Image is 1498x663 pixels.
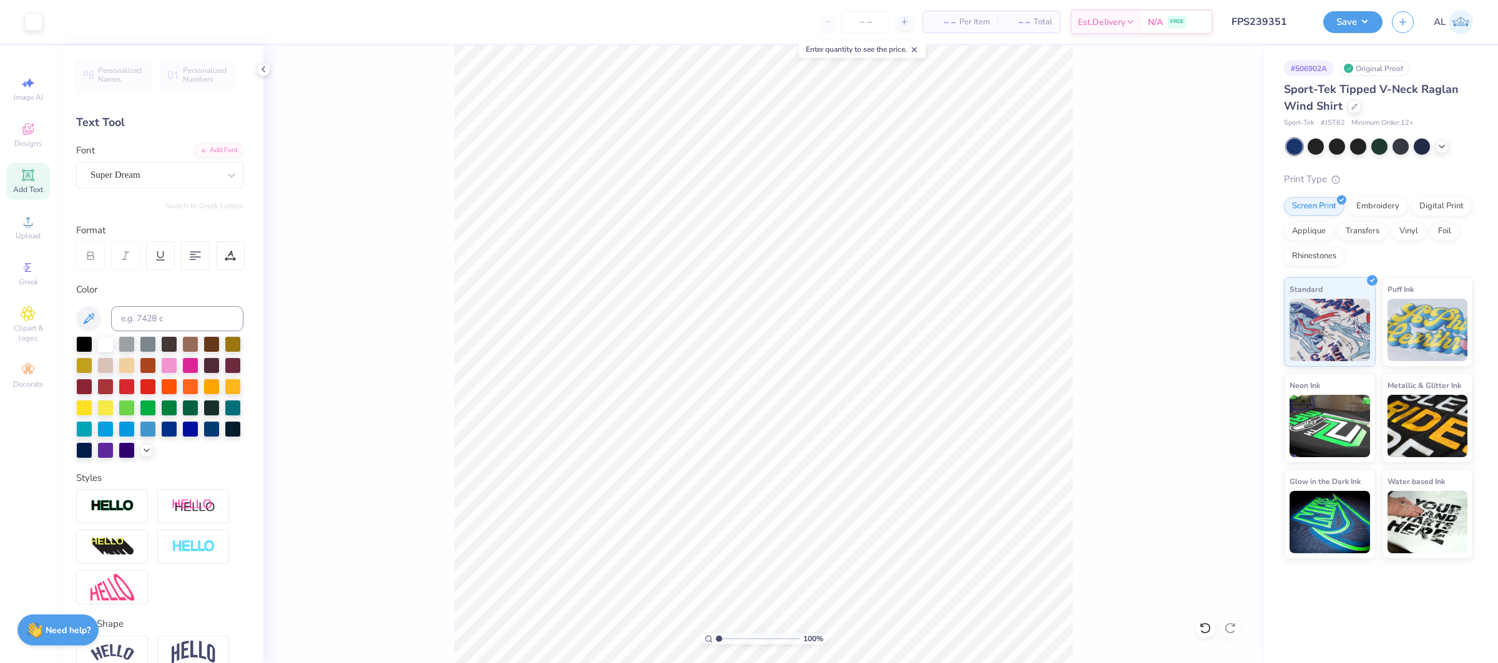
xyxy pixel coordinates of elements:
[1321,118,1345,128] span: # JST62
[14,138,42,148] span: Designs
[111,306,243,331] input: e.g. 7428 c
[1148,16,1163,29] span: N/A
[1290,379,1320,392] span: Neon Ink
[1284,222,1334,241] div: Applique
[1323,11,1383,33] button: Save
[98,66,142,84] span: Personalized Names
[1388,475,1445,488] span: Water based Ink
[1078,16,1125,29] span: Est. Delivery
[183,66,227,84] span: Personalized Numbers
[91,499,134,513] img: Stroke
[1391,222,1426,241] div: Vinyl
[1222,9,1314,34] input: Untitled Design
[14,92,43,102] span: Image AI
[1005,16,1030,29] span: – –
[1434,10,1473,34] a: AL
[959,16,990,29] span: Per Item
[76,114,243,131] div: Text Tool
[1348,197,1407,216] div: Embroidery
[1351,118,1414,128] span: Minimum Order: 12 +
[1170,17,1183,26] span: FREE
[1388,491,1468,553] img: Water based Ink
[1284,247,1344,266] div: Rhinestones
[13,379,43,389] span: Decorate
[194,143,243,158] div: Add Font
[172,540,215,554] img: Negative Space
[1284,60,1334,76] div: # 506902A
[803,633,823,644] span: 100 %
[1290,283,1323,296] span: Standard
[76,223,245,238] div: Format
[165,201,243,211] button: Switch to Greek Letters
[931,16,956,29] span: – –
[172,498,215,514] img: Shadow
[799,41,926,58] div: Enter quantity to see the price.
[1284,118,1314,128] span: Sport-Tek
[1411,197,1472,216] div: Digital Print
[76,617,243,631] div: Text Shape
[1388,379,1461,392] span: Metallic & Glitter Ink
[1290,299,1370,361] img: Standard
[1388,299,1468,361] img: Puff Ink
[1034,16,1052,29] span: Total
[91,644,134,661] img: Arc
[16,231,41,241] span: Upload
[13,185,43,195] span: Add Text
[76,283,243,297] div: Color
[76,143,95,158] label: Font
[19,277,38,287] span: Greek
[1284,82,1459,114] span: Sport-Tek Tipped V-Neck Raglan Wind Shirt
[46,624,91,636] strong: Need help?
[1338,222,1388,241] div: Transfers
[91,574,134,601] img: Free Distort
[1284,172,1473,186] div: Print Type
[1388,395,1468,457] img: Metallic & Glitter Ink
[1388,283,1414,296] span: Puff Ink
[76,471,243,485] div: Styles
[1284,197,1344,216] div: Screen Print
[841,11,890,33] input: – –
[1290,491,1370,553] img: Glow in the Dark Ink
[1449,10,1473,34] img: Angela Legaspi
[1434,15,1446,29] span: AL
[91,537,134,557] img: 3d Illusion
[1290,395,1370,457] img: Neon Ink
[1340,60,1410,76] div: Original Proof
[1290,475,1361,488] span: Glow in the Dark Ink
[6,323,50,343] span: Clipart & logos
[1430,222,1459,241] div: Foil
